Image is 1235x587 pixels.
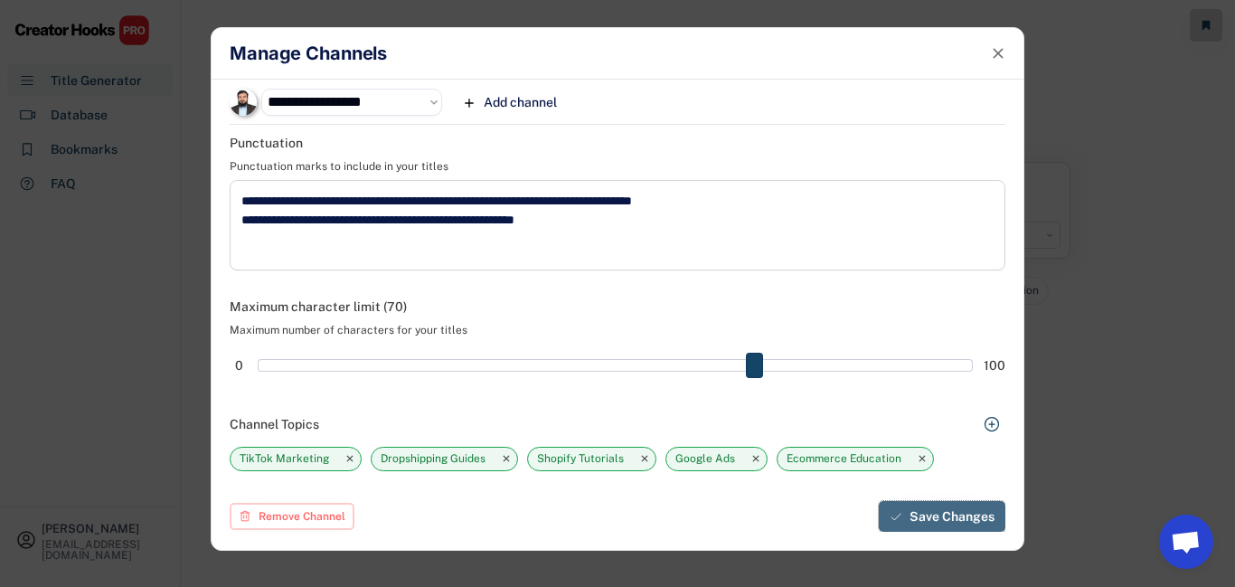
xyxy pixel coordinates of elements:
[484,95,557,110] span: Add channel
[984,356,1005,375] div: 100
[230,134,1005,153] div: Punctuation
[1159,515,1213,569] a: Open chat
[230,415,978,434] div: Channel Topics
[675,448,735,470] div: Google Ads
[230,503,354,530] button: Remove Channel
[259,511,345,522] span: Remove Channel
[787,448,901,470] div: Ecommerce Education
[230,158,1005,175] div: Punctuation marks to include in your titles
[230,43,984,65] h6: Manage Channels
[230,89,257,116] img: channels4_profile.jpg
[910,510,995,523] span: Save Changes
[230,322,1005,338] div: Maximum number of characters for your titles
[381,448,486,470] div: Dropshipping Guides
[879,501,1005,532] button: Save Changes
[230,356,248,375] div: 0
[537,448,624,470] div: Shopify Tutorials
[451,88,568,117] button: Add channel
[230,298,1005,317] div: Maximum character limit (70)
[240,448,329,470] div: TikTok Marketing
